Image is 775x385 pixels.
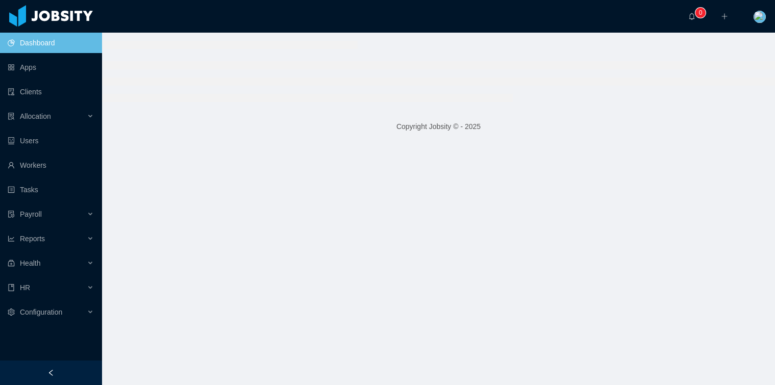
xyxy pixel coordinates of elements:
[20,210,42,218] span: Payroll
[8,82,94,102] a: icon: auditClients
[8,131,94,151] a: icon: robotUsers
[8,235,15,242] i: icon: line-chart
[20,284,30,292] span: HR
[20,259,40,267] span: Health
[754,11,766,23] img: 258dced0-fa31-11e7-ab37-b15c1c349172_5c7e7c09b5088.jpeg
[20,308,62,316] span: Configuration
[8,260,15,267] i: icon: medicine-box
[8,155,94,175] a: icon: userWorkers
[8,211,15,218] i: icon: file-protect
[8,309,15,316] i: icon: setting
[102,109,775,144] footer: Copyright Jobsity © - 2025
[8,33,94,53] a: icon: pie-chartDashboard
[8,284,15,291] i: icon: book
[20,235,45,243] span: Reports
[688,13,695,20] i: icon: bell
[8,179,94,200] a: icon: profileTasks
[20,112,51,120] span: Allocation
[8,57,94,78] a: icon: appstoreApps
[8,113,15,120] i: icon: solution
[695,8,706,18] sup: 0
[721,13,728,20] i: icon: plus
